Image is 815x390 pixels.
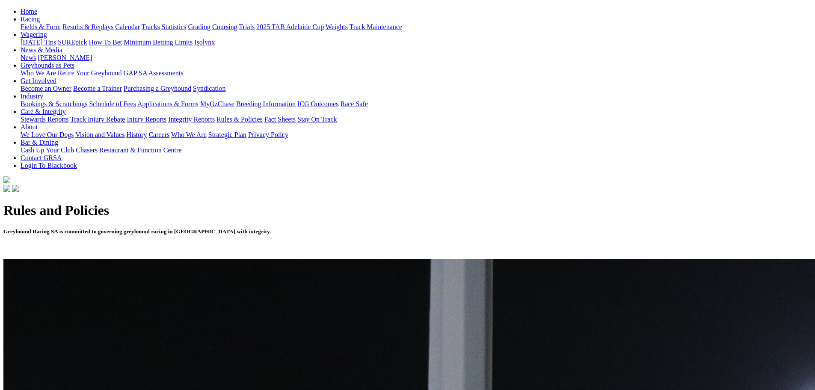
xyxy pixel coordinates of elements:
a: How To Bet [89,39,122,46]
div: About [21,131,812,139]
div: Care & Integrity [21,116,812,123]
a: Industry [21,92,43,100]
a: Coursing [212,23,237,30]
a: MyOzChase [200,100,234,107]
a: About [21,123,38,131]
img: facebook.svg [3,185,10,192]
a: Rules & Policies [216,116,263,123]
div: Get Involved [21,85,812,92]
a: Chasers Restaurant & Function Centre [76,146,181,154]
a: Purchasing a Greyhound [124,85,191,92]
a: Who We Are [21,69,56,77]
a: Schedule of Fees [89,100,136,107]
a: GAP SA Assessments [124,69,184,77]
div: Industry [21,100,812,108]
h5: Greyhound Racing SA is committed to governing greyhound racing in [GEOGRAPHIC_DATA] with integrity. [3,228,812,235]
a: Isolynx [194,39,215,46]
a: Who We Are [171,131,207,138]
a: Syndication [193,85,225,92]
a: Track Maintenance [350,23,402,30]
a: Track Injury Rebate [70,116,125,123]
a: Fact Sheets [264,116,296,123]
div: News & Media [21,54,812,62]
a: Trials [239,23,255,30]
a: Become an Owner [21,85,71,92]
div: Wagering [21,39,812,46]
a: Integrity Reports [168,116,215,123]
a: Care & Integrity [21,108,66,115]
a: Vision and Values [75,131,124,138]
a: [PERSON_NAME] [38,54,92,61]
a: Strategic Plan [208,131,246,138]
a: Stewards Reports [21,116,68,123]
a: Racing [21,15,40,23]
a: News & Media [21,46,62,54]
a: Home [21,8,37,15]
img: logo-grsa-white.png [3,176,10,183]
div: Bar & Dining [21,146,812,154]
a: Grading [188,23,210,30]
a: Statistics [162,23,187,30]
a: [DATE] Tips [21,39,56,46]
a: Minimum Betting Limits [124,39,193,46]
a: ICG Outcomes [297,100,338,107]
a: Greyhounds as Pets [21,62,74,69]
a: Bookings & Scratchings [21,100,87,107]
a: Login To Blackbook [21,162,77,169]
a: Get Involved [21,77,56,84]
a: Breeding Information [236,100,296,107]
a: Become a Trainer [73,85,122,92]
a: History [126,131,147,138]
a: Stay On Track [297,116,337,123]
a: Careers [148,131,169,138]
a: Wagering [21,31,47,38]
a: Privacy Policy [248,131,288,138]
div: Greyhounds as Pets [21,69,812,77]
a: SUREpick [58,39,87,46]
a: Contact GRSA [21,154,62,161]
a: Cash Up Your Club [21,146,74,154]
img: twitter.svg [12,185,19,192]
a: Retire Your Greyhound [58,69,122,77]
a: Fields & Form [21,23,61,30]
h1: Rules and Policies [3,202,812,218]
a: Weights [326,23,348,30]
a: We Love Our Dogs [21,131,74,138]
a: Race Safe [340,100,367,107]
a: News [21,54,36,61]
a: Injury Reports [127,116,166,123]
a: Results & Replays [62,23,113,30]
a: Applications & Forms [137,100,199,107]
a: Bar & Dining [21,139,58,146]
a: Calendar [115,23,140,30]
a: 2025 TAB Adelaide Cup [256,23,324,30]
div: Racing [21,23,812,31]
a: Tracks [142,23,160,30]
